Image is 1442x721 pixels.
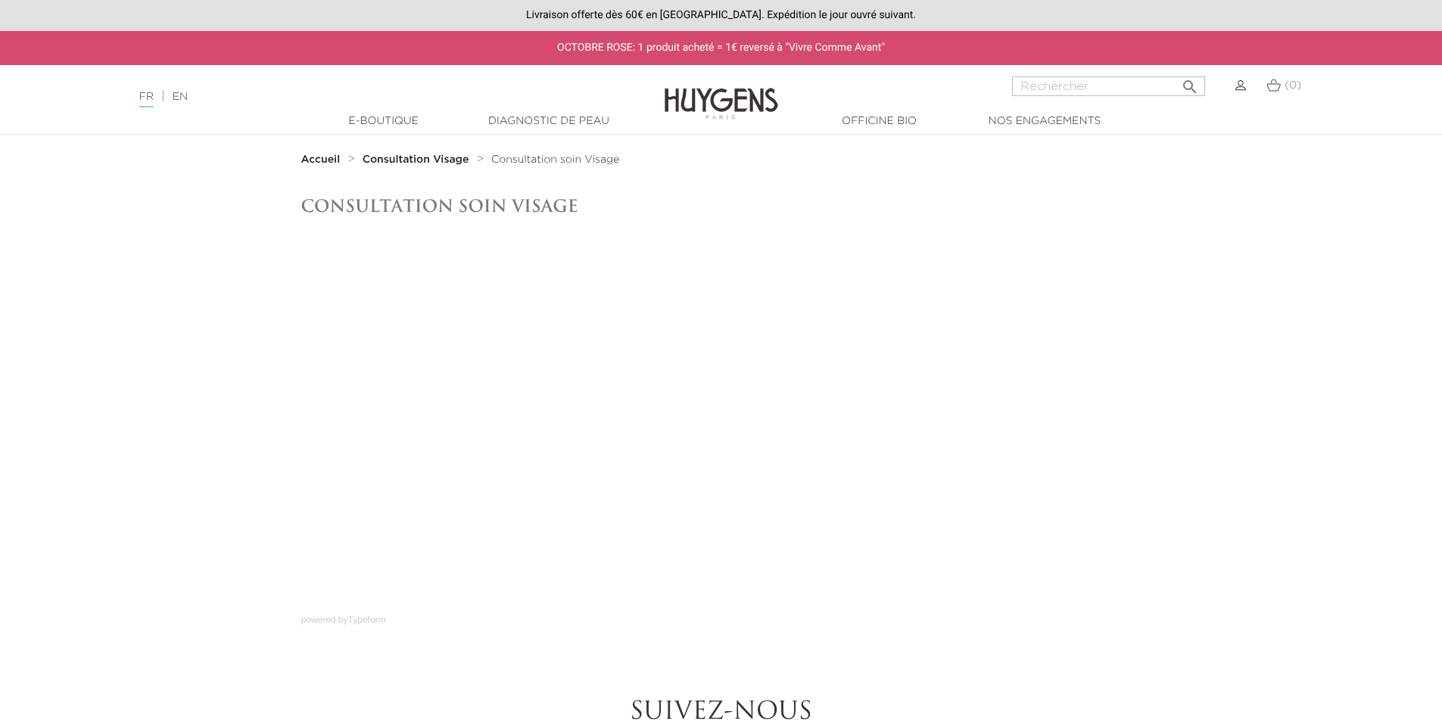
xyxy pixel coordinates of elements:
button:  [1176,72,1204,92]
span: Consultation soin Visage [491,154,619,165]
strong: Consultation Visage [363,154,469,165]
div: | [132,88,590,106]
a: Nos engagements [969,113,1120,129]
a: Consultation soin Visage [491,154,619,166]
iframe: typeform-embed [301,231,1141,609]
a: Officine Bio [804,113,955,129]
i:  [1181,73,1199,92]
span: (0) [1285,80,1301,91]
strong: Accueil [301,154,341,165]
a: Diagnostic de peau [473,113,624,129]
img: Huygens [665,64,778,122]
a: Consultation Visage [363,154,473,166]
input: Rechercher [1012,76,1205,96]
a: Typeform [348,614,386,625]
a: FR [139,92,154,107]
a: EN [173,92,188,102]
a: Accueil [301,154,344,166]
div: powered by [301,609,1141,626]
a: E-Boutique [308,113,459,129]
h1: Consultation soin Visage [301,196,1141,216]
